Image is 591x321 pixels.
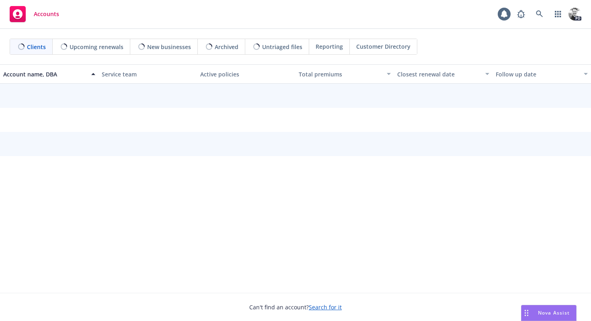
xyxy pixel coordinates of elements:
[98,64,197,84] button: Service team
[568,8,581,21] img: photo
[197,64,295,84] button: Active policies
[496,70,579,78] div: Follow up date
[521,305,577,321] button: Nova Assist
[356,42,410,51] span: Customer Directory
[531,6,548,22] a: Search
[70,43,123,51] span: Upcoming renewals
[262,43,302,51] span: Untriaged files
[102,70,194,78] div: Service team
[6,3,62,25] a: Accounts
[394,64,492,84] button: Closest renewal date
[299,70,382,78] div: Total premiums
[249,303,342,311] span: Can't find an account?
[521,305,531,321] div: Drag to move
[550,6,566,22] a: Switch app
[295,64,394,84] button: Total premiums
[215,43,238,51] span: Archived
[397,70,480,78] div: Closest renewal date
[538,309,570,316] span: Nova Assist
[200,70,292,78] div: Active policies
[492,64,591,84] button: Follow up date
[147,43,191,51] span: New businesses
[27,43,46,51] span: Clients
[309,303,342,311] a: Search for it
[3,70,86,78] div: Account name, DBA
[34,11,59,17] span: Accounts
[316,42,343,51] span: Reporting
[513,6,529,22] a: Report a Bug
